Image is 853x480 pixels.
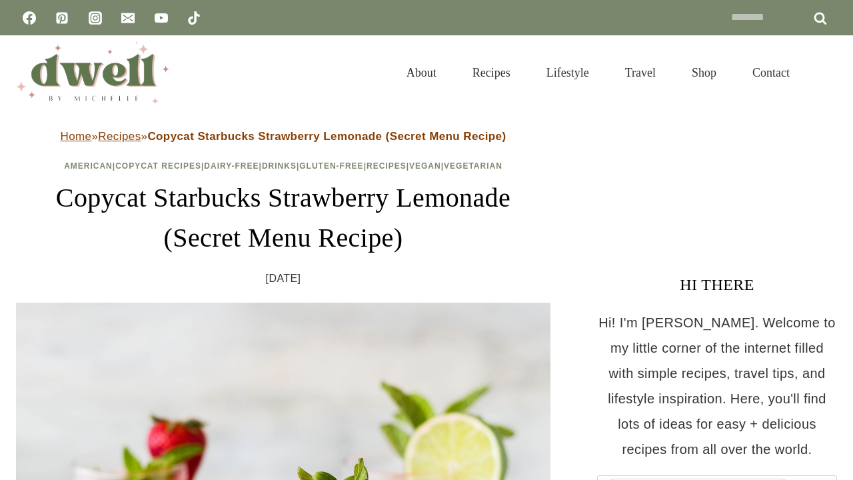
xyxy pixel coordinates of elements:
[148,5,175,31] a: YouTube
[597,310,837,462] p: Hi! I'm [PERSON_NAME]. Welcome to my little corner of the internet filled with simple recipes, tr...
[181,5,207,31] a: TikTok
[16,178,550,258] h1: Copycat Starbucks Strawberry Lemonade (Secret Menu Recipe)
[16,42,169,103] img: DWELL by michelle
[61,130,92,143] a: Home
[597,273,837,297] h3: HI THERE
[115,5,141,31] a: Email
[389,49,808,96] nav: Primary Navigation
[147,130,506,143] strong: Copycat Starbucks Strawberry Lemonade (Secret Menu Recipe)
[674,49,734,96] a: Shop
[409,161,441,171] a: Vegan
[299,161,363,171] a: Gluten-Free
[454,49,528,96] a: Recipes
[734,49,808,96] a: Contact
[61,130,506,143] span: » »
[64,161,113,171] a: American
[98,130,141,143] a: Recipes
[262,161,297,171] a: Drinks
[607,49,674,96] a: Travel
[115,161,201,171] a: Copycat Recipes
[266,269,301,289] time: [DATE]
[528,49,607,96] a: Lifestyle
[389,49,454,96] a: About
[814,61,837,84] button: View Search Form
[49,5,75,31] a: Pinterest
[16,5,43,31] a: Facebook
[82,5,109,31] a: Instagram
[444,161,502,171] a: Vegetarian
[64,161,502,171] span: | | | | | | |
[204,161,259,171] a: Dairy-Free
[367,161,407,171] a: Recipes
